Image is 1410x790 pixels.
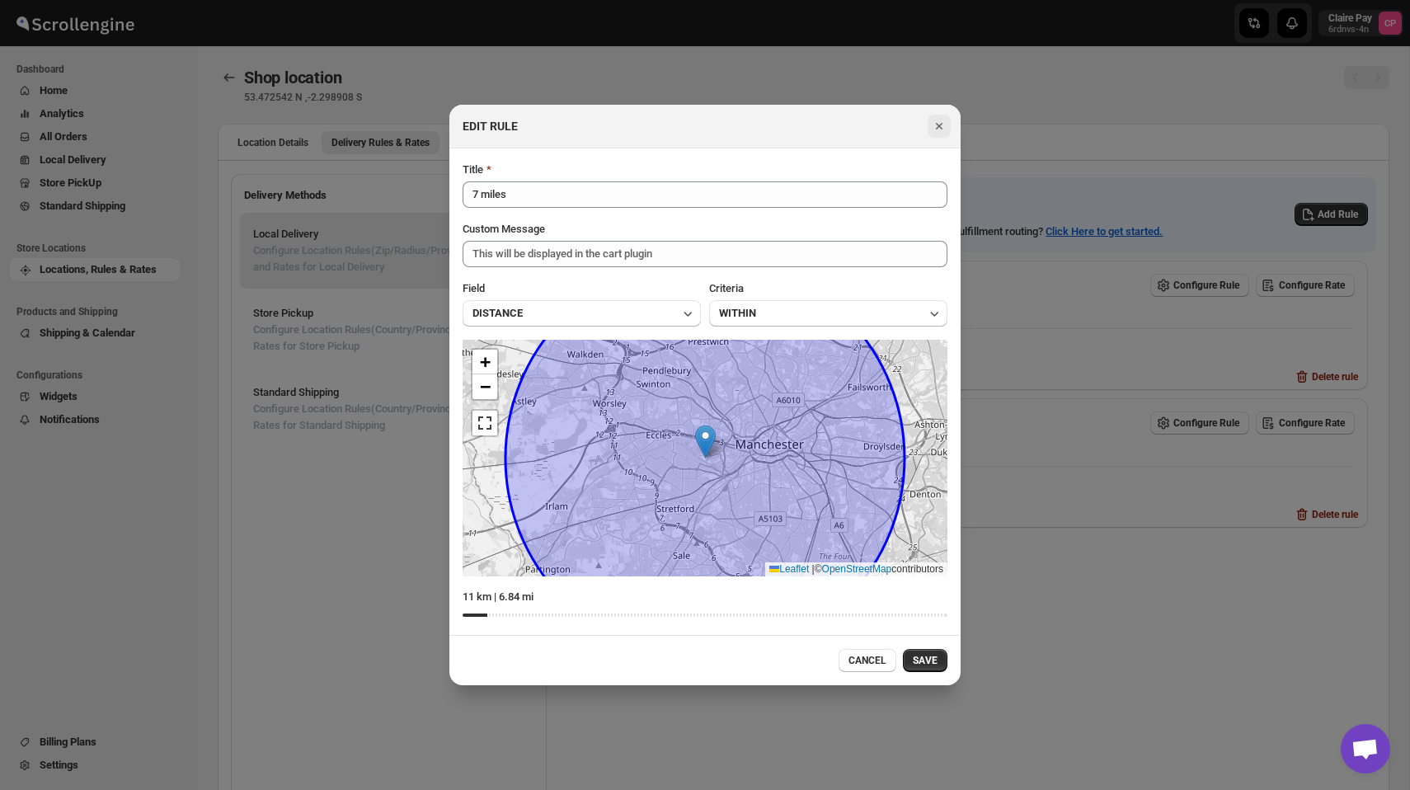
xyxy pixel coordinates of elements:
[709,300,947,327] button: WITHIN
[472,411,497,435] a: View Fullscreen
[848,654,886,667] span: CANCEL
[480,376,491,397] span: −
[822,563,892,575] a: OpenStreetMap
[839,649,896,672] button: CANCEL
[1341,724,1390,774] div: Open chat
[765,562,947,576] div: © contributors
[695,425,716,458] img: Marker
[463,280,485,297] p: Field
[463,181,947,208] input: Put your Zone/Location/Area Name, eg. Zone 1, Zone 2 etc.
[463,163,483,176] span: Title
[709,280,744,297] p: Criteria
[472,374,497,399] a: Zoom out
[472,350,497,374] a: Zoom in
[903,649,947,672] button: SAVE
[463,118,518,134] h2: EDIT RULE
[769,563,809,575] a: Leaflet
[928,115,951,138] button: Close
[472,305,523,322] span: DISTANCE
[463,590,533,603] span: 11 km | 6.84 mi
[913,654,938,667] span: SAVE
[463,300,701,327] button: DISTANCE
[463,223,545,235] span: Custom Message
[480,351,491,372] span: +
[719,305,756,322] span: WITHIN
[812,563,815,575] span: |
